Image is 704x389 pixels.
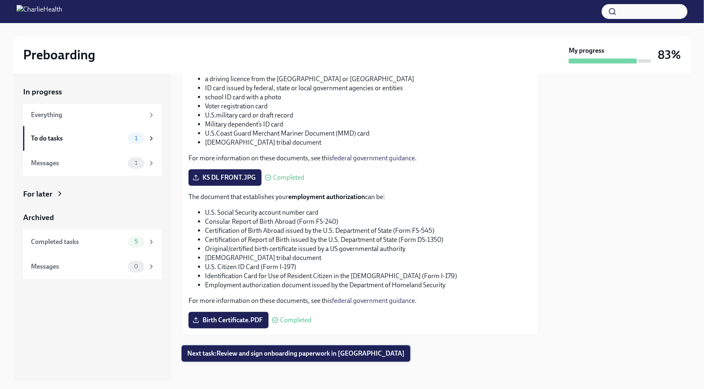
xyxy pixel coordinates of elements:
li: Identification Card for Use of Resident Citizen in the [DEMOGRAPHIC_DATA] (Form I-179) [205,272,532,281]
h3: 83% [658,47,681,62]
li: U.S. Citizen ID Card (Form I-197) [205,262,532,272]
li: Original/certified birth certificate issued by a US governmental authority [205,244,532,253]
label: Birth Certificate.PDF [188,312,268,328]
li: [DEMOGRAPHIC_DATA] tribal document [205,253,532,262]
div: For later [23,189,52,199]
li: U.S. Social Security account number card [205,208,532,217]
span: 1 [130,135,142,141]
li: a driving licence from the [GEOGRAPHIC_DATA] or [GEOGRAPHIC_DATA] [205,75,532,84]
li: U.S.military card or draft record [205,111,532,120]
img: CharlieHealth [16,5,62,18]
div: To do tasks [31,134,125,143]
li: Military dependent’s ID card [205,120,532,129]
li: Certification of Birth Abroad issued by the U.S. Department of State (Form FS-545) [205,226,532,235]
span: KS DL FRONT.JPG [194,173,256,182]
span: 1 [130,160,142,166]
li: school ID card with a photo [205,93,532,102]
a: Everything [23,104,162,126]
a: For later [23,189,162,199]
li: ID card issued by federal, state or local government agencies or entities [205,84,532,93]
a: Archived [23,212,162,223]
div: Everything [31,110,144,120]
a: federal government guidance [332,297,415,305]
span: Next task : Review and sign onboarding paperwork in [GEOGRAPHIC_DATA] [187,349,405,358]
p: For more information on these documents, see this . [188,154,532,163]
li: U.S.Coast Guard Merchant Mariner Document (MMD) card [205,129,532,138]
span: Completed [280,317,311,323]
a: Completed tasks5 [23,230,162,254]
div: Completed tasks [31,237,125,246]
div: Messages [31,159,125,168]
a: Messages1 [23,151,162,176]
a: To do tasks1 [23,126,162,151]
a: federal government guidance [332,154,415,162]
span: 0 [129,263,143,269]
strong: My progress [569,46,604,55]
li: Employment authorization document issued by the Department of Homeland Security [205,281,532,290]
span: 5 [129,239,143,245]
span: Completed [273,174,304,181]
li: Certification of Report of Birth issued by the U.S. Department of State (Form DS-1350) [205,235,532,244]
button: Next task:Review and sign onboarding paperwork in [GEOGRAPHIC_DATA] [181,345,410,362]
div: Messages [31,262,125,271]
a: Messages0 [23,254,162,279]
strong: employment authorization [288,193,365,201]
li: [DEMOGRAPHIC_DATA] tribal document [205,138,532,147]
span: Birth Certificate.PDF [194,316,263,324]
p: For more information on these documents, see this . [188,296,532,305]
p: The document that establishes your can be: [188,192,532,202]
h2: Preboarding [23,47,95,63]
li: Voter registration card [205,102,532,111]
li: Consular Report of Birth Abroad (Form FS-240) [205,217,532,226]
label: KS DL FRONT.JPG [188,169,261,186]
a: In progress [23,87,162,97]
